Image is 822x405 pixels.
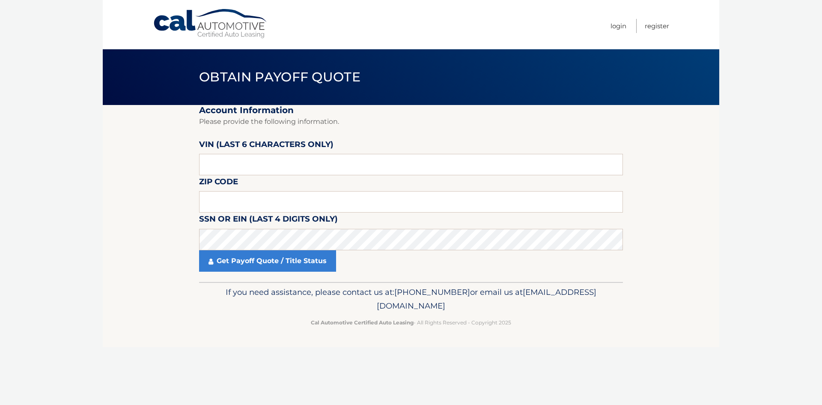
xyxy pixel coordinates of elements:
a: Register [645,19,669,33]
label: Zip Code [199,175,238,191]
a: Login [611,19,626,33]
label: VIN (last 6 characters only) [199,138,334,154]
span: [PHONE_NUMBER] [394,287,470,297]
a: Get Payoff Quote / Title Status [199,250,336,272]
p: If you need assistance, please contact us at: or email us at [205,285,617,313]
p: - All Rights Reserved - Copyright 2025 [205,318,617,327]
span: Obtain Payoff Quote [199,69,360,85]
a: Cal Automotive [153,9,268,39]
p: Please provide the following information. [199,116,623,128]
h2: Account Information [199,105,623,116]
strong: Cal Automotive Certified Auto Leasing [311,319,414,326]
label: SSN or EIN (last 4 digits only) [199,213,338,228]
